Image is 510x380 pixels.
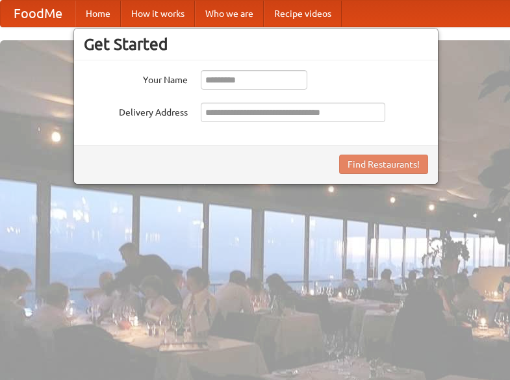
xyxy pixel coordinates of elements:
[1,1,75,27] a: FoodMe
[264,1,342,27] a: Recipe videos
[84,34,428,54] h3: Get Started
[339,155,428,174] button: Find Restaurants!
[195,1,264,27] a: Who we are
[84,103,188,119] label: Delivery Address
[75,1,121,27] a: Home
[84,70,188,86] label: Your Name
[121,1,195,27] a: How it works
